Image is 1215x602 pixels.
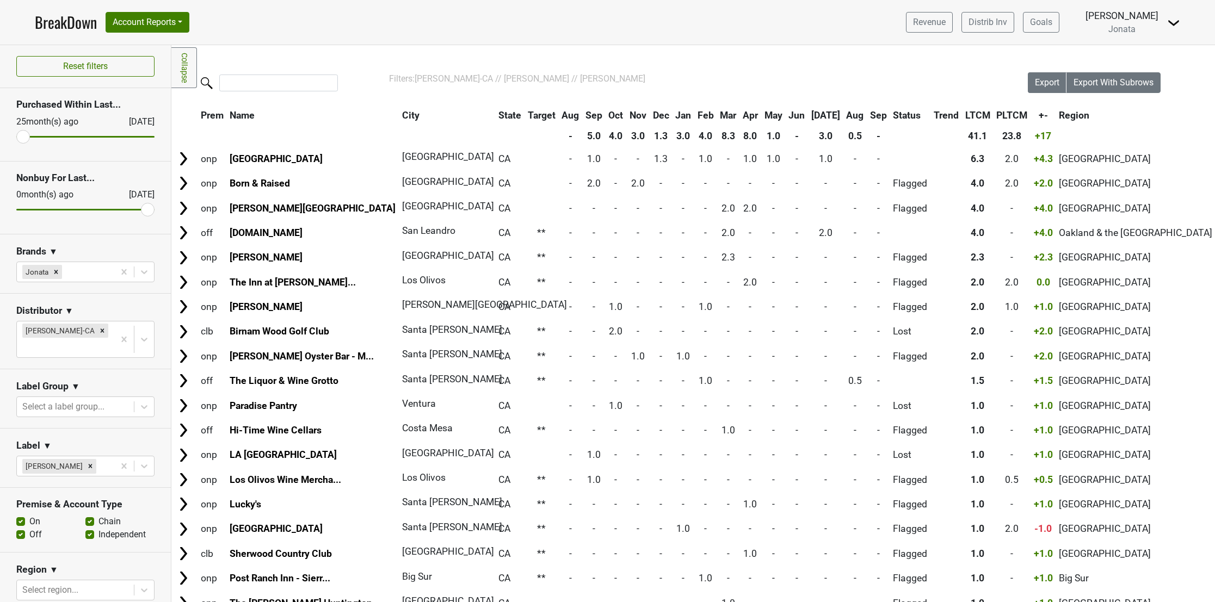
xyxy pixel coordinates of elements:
[498,277,510,288] span: CA
[877,203,880,214] span: -
[587,178,601,189] span: 2.0
[614,252,617,263] span: -
[844,126,867,146] th: 0.5
[29,528,42,541] label: Off
[844,105,867,125] th: Aug: activate to sort column ascending
[16,99,155,110] h3: Purchased Within Last...
[772,203,775,214] span: -
[230,400,297,411] a: Paradise Pantry
[98,515,121,528] label: Chain
[971,252,984,263] span: 2.3
[809,105,843,125] th: Jul: activate to sort column ascending
[175,175,192,191] img: Arrow right
[198,105,226,125] th: Prem: activate to sort column ascending
[559,126,582,146] th: -
[402,201,494,212] span: [GEOGRAPHIC_DATA]
[824,252,827,263] span: -
[637,227,639,238] span: -
[699,153,712,164] span: 1.0
[593,326,595,337] span: -
[795,227,798,238] span: -
[749,178,751,189] span: -
[16,188,103,201] div: 0 month(s) ago
[772,252,775,263] span: -
[583,126,605,146] th: 5.0
[695,105,717,125] th: Feb: activate to sort column ascending
[1037,277,1050,288] span: 0.0
[994,126,1030,146] th: 23.8
[795,301,798,312] span: -
[772,326,775,337] span: -
[682,277,684,288] span: -
[230,375,338,386] a: The Liquor & Wine Grotto
[402,324,502,335] span: Santa [PERSON_NAME]
[609,301,622,312] span: 1.0
[50,563,58,576] span: ▼
[704,326,707,337] span: -
[695,126,717,146] th: 4.0
[402,275,446,286] span: Los Olivos
[824,178,827,189] span: -
[227,105,399,125] th: Name: activate to sort column ascending
[496,105,524,125] th: State: activate to sort column ascending
[198,246,226,269] td: onp
[175,250,192,266] img: Arrow right
[762,126,785,146] th: 1.0
[198,320,226,343] td: clb
[559,105,582,125] th: Aug: activate to sort column ascending
[699,301,712,312] span: 1.0
[1034,203,1053,214] span: +4.0
[795,178,798,189] span: -
[682,252,684,263] span: -
[230,326,329,337] a: Birnam Wood Golf Club
[971,203,984,214] span: 4.0
[795,277,798,288] span: -
[175,151,192,167] img: Arrow right
[593,227,595,238] span: -
[659,277,662,288] span: -
[230,153,323,164] a: [GEOGRAPHIC_DATA]
[824,277,827,288] span: -
[498,301,510,312] span: CA
[1023,12,1059,33] a: Goals
[637,301,639,312] span: -
[961,12,1014,33] a: Distrib Inv
[230,203,396,214] a: [PERSON_NAME][GEOGRAPHIC_DATA]
[22,265,50,279] div: Jonata
[727,178,730,189] span: -
[659,203,662,214] span: -
[614,178,617,189] span: -
[175,545,192,562] img: Arrow right
[1086,9,1158,23] div: [PERSON_NAME]
[637,277,639,288] span: -
[854,326,856,337] span: -
[22,324,96,338] div: [PERSON_NAME]-CA
[650,126,672,146] th: 1.3
[727,277,730,288] span: -
[230,548,332,559] a: Sherwood Country Club
[1010,326,1013,337] span: -
[854,252,856,263] span: -
[16,172,155,184] h3: Nonbuy For Last...
[1010,203,1013,214] span: -
[175,570,192,586] img: Arrow right
[84,459,96,473] div: Remove Jonata Flor
[175,299,192,315] img: Arrow right
[891,270,930,294] td: Flagged
[593,277,595,288] span: -
[606,105,626,125] th: Oct: activate to sort column ascending
[1039,110,1048,121] span: +-
[230,178,290,189] a: Born & Raised
[569,153,572,164] span: -
[583,105,605,125] th: Sep: activate to sort column ascending
[877,252,880,263] span: -
[867,126,890,146] th: -
[772,178,775,189] span: -
[230,425,322,436] a: Hi-Time Wine Cellars
[198,270,226,294] td: onp
[119,115,155,128] div: [DATE]
[35,11,97,34] a: BreakDown
[569,326,572,337] span: -
[627,126,649,146] th: 3.0
[749,326,751,337] span: -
